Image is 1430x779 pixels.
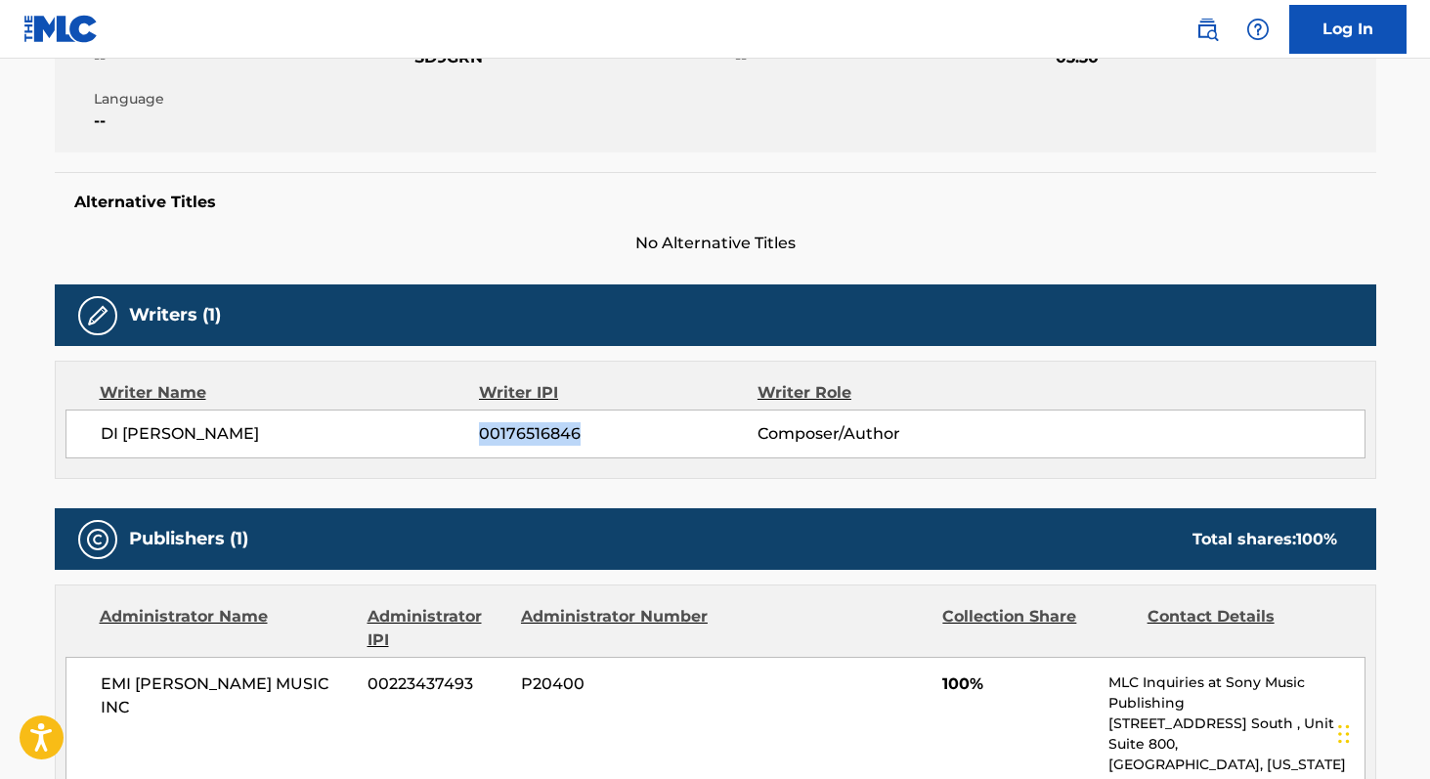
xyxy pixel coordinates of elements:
div: Help [1238,10,1278,49]
img: search [1195,18,1219,41]
div: Writer IPI [479,381,758,405]
span: Composer/Author [758,422,1011,446]
span: P20400 [521,672,711,696]
span: EMI [PERSON_NAME] MUSIC INC [101,672,354,719]
div: Administrator IPI [368,605,506,652]
span: 100% [942,672,1094,696]
p: MLC Inquiries at Sony Music Publishing [1108,672,1364,714]
span: -- [94,109,410,133]
p: [STREET_ADDRESS] South , Unit Suite 800, [1108,714,1364,755]
div: Contact Details [1148,605,1337,652]
span: DI [PERSON_NAME] [101,422,480,446]
span: 00223437493 [368,672,506,696]
img: Writers [86,304,109,327]
img: MLC Logo [23,15,99,43]
div: Writer Name [100,381,480,405]
div: Arrastar [1338,705,1350,763]
img: Publishers [86,528,109,551]
span: 100 % [1296,530,1337,548]
h5: Publishers (1) [129,528,248,550]
a: Public Search [1188,10,1227,49]
div: Total shares: [1192,528,1337,551]
span: 00176516846 [479,422,757,446]
h5: Alternative Titles [74,193,1357,212]
iframe: Chat Widget [1332,685,1430,779]
div: Writer Role [758,381,1011,405]
div: Administrator Number [521,605,711,652]
div: Widget de chat [1332,685,1430,779]
a: Log In [1289,5,1407,54]
div: Administrator Name [100,605,353,652]
span: Language [94,89,410,109]
h5: Writers (1) [129,304,221,326]
div: Collection Share [942,605,1132,652]
img: help [1246,18,1270,41]
span: No Alternative Titles [55,232,1376,255]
